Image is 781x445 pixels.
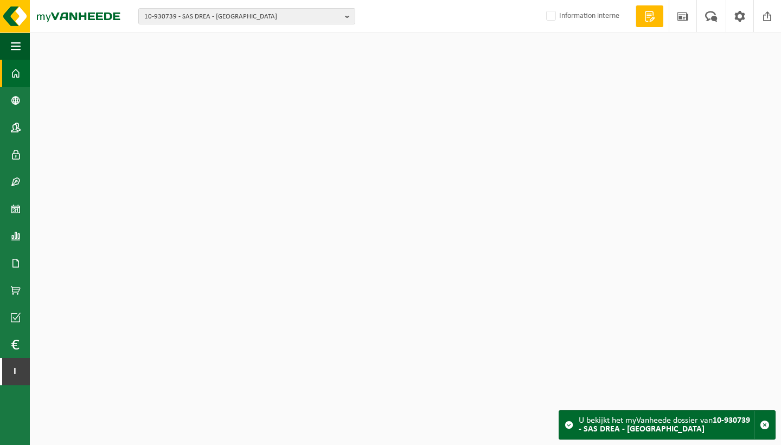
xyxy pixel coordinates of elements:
[144,9,341,25] span: 10-930739 - SAS DREA - [GEOGRAPHIC_DATA]
[579,411,754,439] div: U bekijkt het myVanheede dossier van
[138,8,355,24] button: 10-930739 - SAS DREA - [GEOGRAPHIC_DATA]
[544,8,619,24] label: Information interne
[579,416,750,434] strong: 10-930739 - SAS DREA - [GEOGRAPHIC_DATA]
[11,358,19,385] span: I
